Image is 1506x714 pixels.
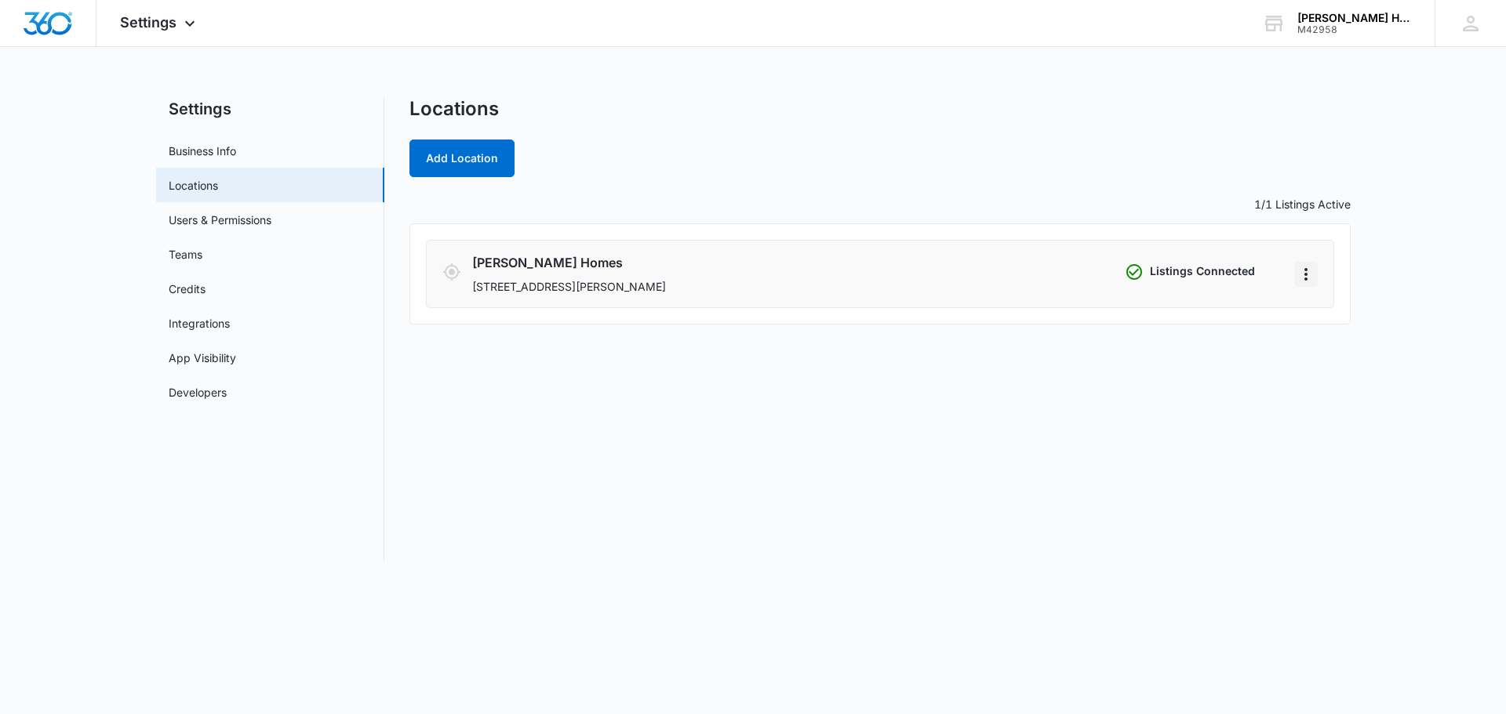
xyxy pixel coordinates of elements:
[169,384,227,400] a: Developers
[472,278,1119,295] p: [STREET_ADDRESS][PERSON_NAME]
[409,196,1351,212] p: 1/1 Listings Active
[169,350,236,366] a: App Visibility
[169,143,236,159] a: Business Info
[409,140,515,177] button: Add Location
[409,97,499,121] h1: Locations
[409,151,515,165] a: Add Location
[169,177,218,194] a: Locations
[169,246,202,263] a: Teams
[472,253,1119,272] h3: [PERSON_NAME] Homes
[120,14,176,31] span: Settings
[169,281,206,297] a: Credits
[1297,24,1412,35] div: account id
[156,97,384,121] h2: Settings
[1297,12,1412,24] div: account name
[1150,263,1255,279] p: Listings Connected
[169,212,271,228] a: Users & Permissions
[1294,262,1318,287] button: Actions
[169,315,230,332] a: Integrations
